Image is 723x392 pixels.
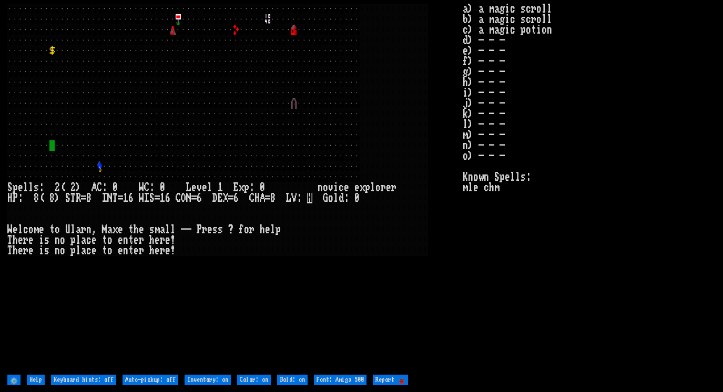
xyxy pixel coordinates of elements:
[149,182,155,193] div: :
[249,182,254,193] div: :
[55,182,60,193] div: 2
[197,224,202,235] div: P
[218,182,223,193] div: 1
[134,224,139,235] div: h
[186,224,191,235] div: -
[55,193,60,203] div: )
[354,193,360,203] div: 0
[323,182,328,193] div: o
[102,224,107,235] div: M
[34,224,39,235] div: m
[81,193,86,203] div: =
[128,193,134,203] div: 6
[291,193,297,203] div: V
[102,193,107,203] div: I
[55,235,60,245] div: n
[65,193,70,203] div: S
[13,224,18,235] div: e
[7,224,13,235] div: W
[265,224,270,235] div: e
[13,182,18,193] div: p
[197,182,202,193] div: v
[239,182,244,193] div: x
[354,182,360,193] div: e
[86,224,91,235] div: n
[81,224,86,235] div: r
[7,375,21,385] input: ⚙️
[370,182,375,193] div: l
[107,235,113,245] div: o
[202,224,207,235] div: r
[86,235,91,245] div: c
[118,245,123,256] div: e
[260,182,265,193] div: 0
[212,193,218,203] div: D
[254,193,260,203] div: H
[233,193,239,203] div: 6
[13,245,18,256] div: h
[165,193,170,203] div: 6
[381,182,386,193] div: r
[134,235,139,245] div: e
[81,235,86,245] div: a
[60,235,65,245] div: o
[244,224,249,235] div: o
[339,193,344,203] div: d
[34,182,39,193] div: s
[39,245,44,256] div: i
[27,375,45,385] input: Help
[44,245,49,256] div: s
[39,193,44,203] div: (
[181,193,186,203] div: O
[70,224,76,235] div: l
[55,245,60,256] div: n
[86,245,91,256] div: c
[365,182,370,193] div: p
[18,182,23,193] div: e
[23,235,28,245] div: r
[463,4,716,372] stats: a) a magic scroll b) a magic scroll c) a magic potion d) - - - e) - - - f) - - - g) - - - h) - - ...
[34,193,39,203] div: 8
[55,224,60,235] div: o
[76,182,81,193] div: )
[139,245,144,256] div: r
[118,193,123,203] div: =
[228,193,233,203] div: =
[333,193,339,203] div: l
[139,193,144,203] div: W
[18,235,23,245] div: e
[134,245,139,256] div: e
[286,193,291,203] div: L
[70,245,76,256] div: p
[233,182,239,193] div: E
[223,193,228,203] div: X
[318,182,323,193] div: n
[260,193,265,203] div: A
[70,193,76,203] div: T
[328,182,333,193] div: v
[51,375,116,385] input: Keyboard hints: off
[160,224,165,235] div: a
[160,235,165,245] div: r
[76,193,81,203] div: R
[18,193,23,203] div: :
[207,224,212,235] div: e
[339,182,344,193] div: c
[13,193,18,203] div: P
[360,182,365,193] div: x
[344,193,349,203] div: :
[170,224,176,235] div: l
[165,245,170,256] div: e
[91,224,97,235] div: ,
[218,224,223,235] div: s
[249,224,254,235] div: r
[186,193,191,203] div: N
[23,224,28,235] div: c
[375,182,381,193] div: o
[323,193,328,203] div: G
[260,224,265,235] div: h
[165,235,170,245] div: e
[102,182,107,193] div: :
[76,224,81,235] div: a
[165,224,170,235] div: l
